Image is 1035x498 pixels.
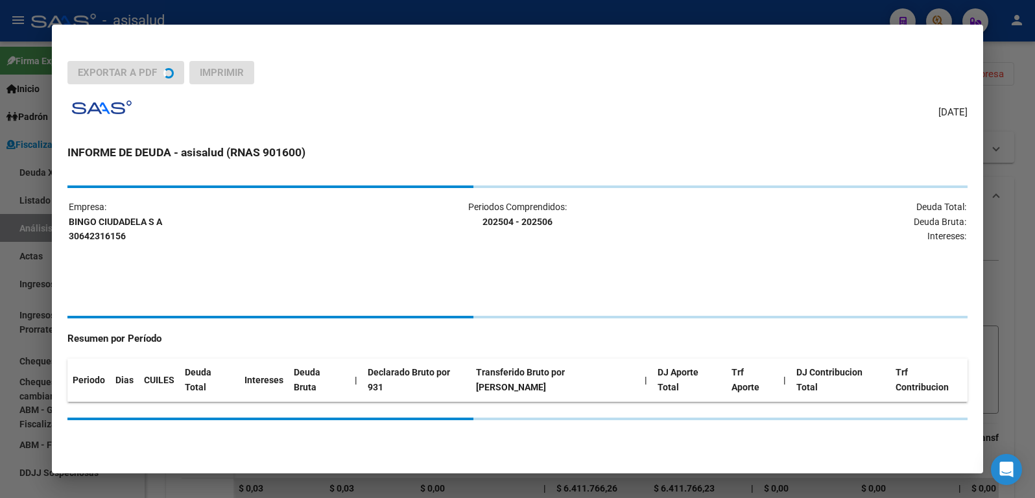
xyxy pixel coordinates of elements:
[639,359,652,401] th: |
[668,200,966,244] p: Deuda Total: Deuda Bruta: Intereses:
[368,200,667,230] p: Periodos Comprendidos:
[471,359,639,401] th: Transferido Bruto por [PERSON_NAME]
[938,105,968,120] span: [DATE]
[289,359,350,401] th: Deuda Bruta
[67,359,110,401] th: Periodo
[67,61,184,84] button: Exportar a PDF
[363,359,471,401] th: Declarado Bruto por 931
[778,359,791,401] th: |
[67,331,968,346] h4: Resumen por Período
[200,67,244,78] span: Imprimir
[726,359,778,401] th: Trf Aporte
[69,200,367,244] p: Empresa:
[180,359,239,401] th: Deuda Total
[652,359,726,401] th: DJ Aporte Total
[239,359,289,401] th: Intereses
[350,359,363,401] th: |
[110,359,139,401] th: Dias
[991,454,1022,485] div: Open Intercom Messenger
[69,217,162,242] strong: BINGO CIUDADELA S A 30642316156
[139,359,180,401] th: CUILES
[67,144,968,161] h3: INFORME DE DEUDA - asisalud (RNAS 901600)
[189,61,254,84] button: Imprimir
[78,67,157,78] span: Exportar a PDF
[791,359,890,401] th: DJ Contribucion Total
[890,359,968,401] th: Trf Contribucion
[482,217,553,227] strong: 202504 - 202506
